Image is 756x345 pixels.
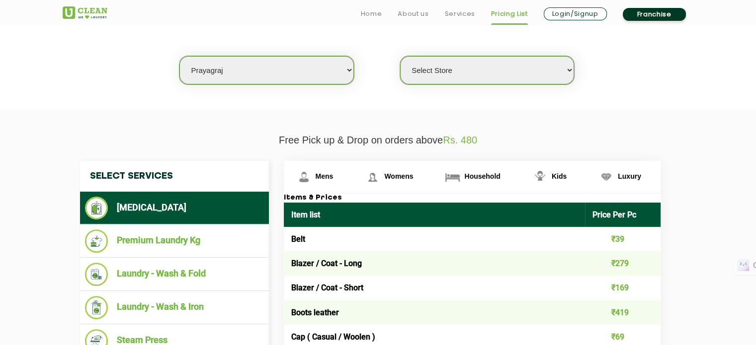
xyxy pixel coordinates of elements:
[597,168,615,186] img: Luxury
[585,276,661,300] td: ₹169
[284,276,586,300] td: Blazer / Coat - Short
[85,296,108,319] img: Laundry - Wash & Iron
[80,161,269,192] h4: Select Services
[316,172,334,180] span: Mens
[585,300,661,325] td: ₹419
[618,172,641,180] span: Luxury
[585,251,661,276] td: ₹279
[544,7,607,20] a: Login/Signup
[443,135,477,145] span: Rs. 480
[284,251,586,276] td: Blazer / Coat - Long
[585,227,661,251] td: ₹39
[85,197,264,219] li: [MEDICAL_DATA]
[531,168,549,186] img: Kids
[284,203,586,227] th: Item list
[361,8,382,20] a: Home
[384,172,413,180] span: Womens
[585,203,661,227] th: Price Per Pc
[444,8,475,20] a: Services
[85,229,108,253] img: Premium Laundry Kg
[85,229,264,253] li: Premium Laundry Kg
[364,168,381,186] img: Womens
[464,172,500,180] span: Household
[284,227,586,251] td: Belt
[85,197,108,219] img: Dry Cleaning
[398,8,428,20] a: About us
[85,296,264,319] li: Laundry - Wash & Iron
[623,8,686,21] a: Franchise
[491,8,528,20] a: Pricing List
[552,172,567,180] span: Kids
[284,300,586,325] td: Boots leather
[63,135,694,146] p: Free Pick up & Drop on orders above
[444,168,461,186] img: Household
[85,263,264,286] li: Laundry - Wash & Fold
[63,6,107,19] img: UClean Laundry and Dry Cleaning
[295,168,313,186] img: Mens
[85,263,108,286] img: Laundry - Wash & Fold
[284,194,661,203] h3: Items & Prices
